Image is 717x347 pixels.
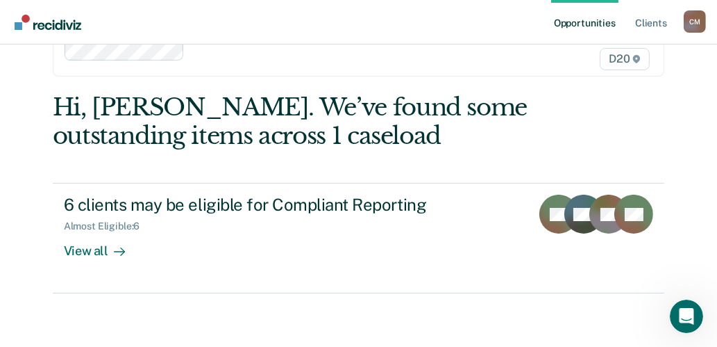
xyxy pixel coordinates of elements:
[64,220,151,232] div: Almost Eligible : 6
[53,183,665,293] a: 6 clients may be eligible for Compliant ReportingAlmost Eligible:6View all
[15,15,81,30] img: Recidiviz
[684,10,706,33] button: Profile dropdown button
[600,48,650,70] span: D20
[670,300,703,333] iframe: Intercom live chat
[64,195,521,215] div: 6 clients may be eligible for Compliant Reporting
[53,93,542,150] div: Hi, [PERSON_NAME]. We’ve found some outstanding items across 1 caseload
[64,232,142,259] div: View all
[684,10,706,33] div: C M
